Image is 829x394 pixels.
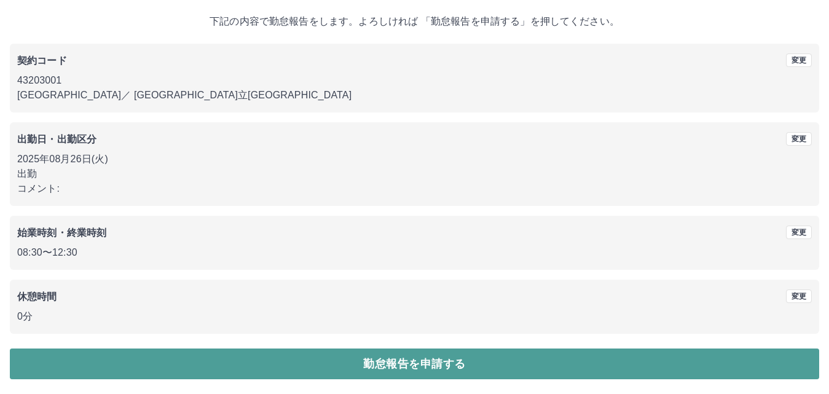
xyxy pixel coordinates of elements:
[17,55,67,66] b: 契約コード
[786,226,812,239] button: 変更
[17,291,57,302] b: 休憩時間
[10,349,819,379] button: 勤怠報告を申請する
[17,167,812,181] p: 出勤
[786,132,812,146] button: 変更
[786,53,812,67] button: 変更
[17,134,96,144] b: 出勤日・出勤区分
[17,245,812,260] p: 08:30 〜 12:30
[17,227,106,238] b: 始業時刻・終業時刻
[17,88,812,103] p: [GEOGRAPHIC_DATA] ／ [GEOGRAPHIC_DATA]立[GEOGRAPHIC_DATA]
[17,73,812,88] p: 43203001
[17,309,812,324] p: 0分
[17,181,812,196] p: コメント:
[10,14,819,29] p: 下記の内容で勤怠報告をします。よろしければ 「勤怠報告を申請する」を押してください。
[17,152,812,167] p: 2025年08月26日(火)
[786,290,812,303] button: 変更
